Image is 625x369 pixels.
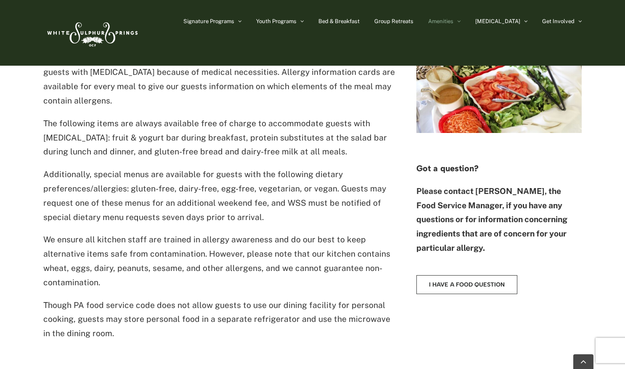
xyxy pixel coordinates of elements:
[475,19,520,24] span: [MEDICAL_DATA]
[43,298,395,341] p: Though PA food service code does not allow guests to use our dining facility for personal cooking...
[43,117,395,159] p: The following items are always available free of charge to accommodate guests with [MEDICAL_DATA]...
[416,275,517,294] a: Questions for Cathy
[374,19,413,24] span: Group Retreats
[256,19,297,24] span: Youth Programs
[542,19,575,24] span: Get Involved
[416,164,582,173] h4: Got a question?
[428,19,453,24] span: Amenities
[318,19,360,24] span: Bed & Breakfast
[43,13,140,53] img: White Sulphur Springs Logo
[183,19,234,24] span: Signature Programs
[43,233,395,289] p: We ensure all kitchen staff are trained in allergy awareness and do our best to keep alternative ...
[43,167,395,224] p: Additionally, special menus are available for guests with the following dietary preferences/aller...
[429,281,505,288] span: I have a food question
[416,23,582,133] img: wss-food-5
[416,186,567,252] strong: Please contact [PERSON_NAME], the Food Service Manager, if you have any questions or for informat...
